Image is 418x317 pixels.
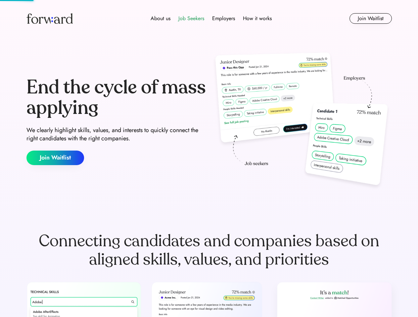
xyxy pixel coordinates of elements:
[212,50,392,192] img: hero-image.png
[26,232,392,269] div: Connecting candidates and companies based on aligned skills, values, and priorities
[26,13,73,24] img: Forward logo
[26,126,207,143] div: We clearly highlight skills, values, and interests to quickly connect the right candidates with t...
[212,15,235,22] div: Employers
[178,15,204,22] div: Job Seekers
[26,151,84,165] button: Join Waitlist
[243,15,272,22] div: How it works
[151,15,170,22] div: About us
[349,13,392,24] button: Join Waitlist
[26,77,207,118] div: End the cycle of mass applying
